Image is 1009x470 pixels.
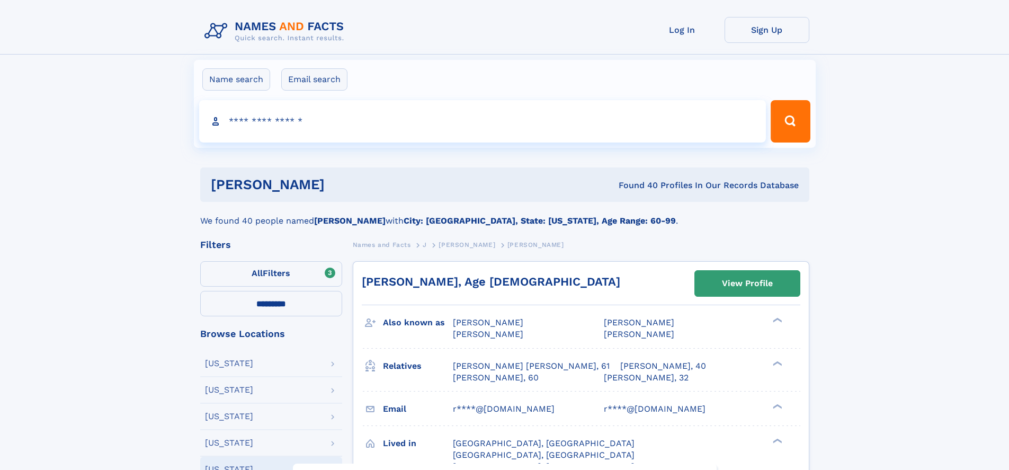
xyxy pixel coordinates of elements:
[205,412,253,421] div: [US_STATE]
[423,241,427,249] span: J
[439,238,495,251] a: [PERSON_NAME]
[383,357,453,375] h3: Relatives
[404,216,676,226] b: City: [GEOGRAPHIC_DATA], State: [US_STATE], Age Range: 60-99
[725,17,809,43] a: Sign Up
[205,386,253,394] div: [US_STATE]
[770,317,783,324] div: ❯
[205,439,253,447] div: [US_STATE]
[200,17,353,46] img: Logo Names and Facts
[453,438,635,448] span: [GEOGRAPHIC_DATA], [GEOGRAPHIC_DATA]
[770,437,783,444] div: ❯
[620,360,706,372] a: [PERSON_NAME], 40
[362,275,620,288] a: [PERSON_NAME], Age [DEMOGRAPHIC_DATA]
[453,450,635,460] span: [GEOGRAPHIC_DATA], [GEOGRAPHIC_DATA]
[770,360,783,367] div: ❯
[770,403,783,410] div: ❯
[439,241,495,249] span: [PERSON_NAME]
[353,238,411,251] a: Names and Facts
[771,100,810,143] button: Search Button
[453,317,523,327] span: [PERSON_NAME]
[383,314,453,332] h3: Also known as
[200,240,342,250] div: Filters
[722,271,773,296] div: View Profile
[604,329,674,339] span: [PERSON_NAME]
[453,329,523,339] span: [PERSON_NAME]
[199,100,766,143] input: search input
[604,317,674,327] span: [PERSON_NAME]
[200,261,342,287] label: Filters
[453,360,610,372] a: [PERSON_NAME] [PERSON_NAME], 61
[200,202,809,227] div: We found 40 people named with .
[205,359,253,368] div: [US_STATE]
[695,271,800,296] a: View Profile
[202,68,270,91] label: Name search
[423,238,427,251] a: J
[604,372,689,384] a: [PERSON_NAME], 32
[281,68,347,91] label: Email search
[252,268,263,278] span: All
[383,400,453,418] h3: Email
[314,216,386,226] b: [PERSON_NAME]
[211,178,472,191] h1: [PERSON_NAME]
[471,180,799,191] div: Found 40 Profiles In Our Records Database
[200,329,342,339] div: Browse Locations
[507,241,564,249] span: [PERSON_NAME]
[383,434,453,453] h3: Lived in
[640,17,725,43] a: Log In
[453,372,539,384] a: [PERSON_NAME], 60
